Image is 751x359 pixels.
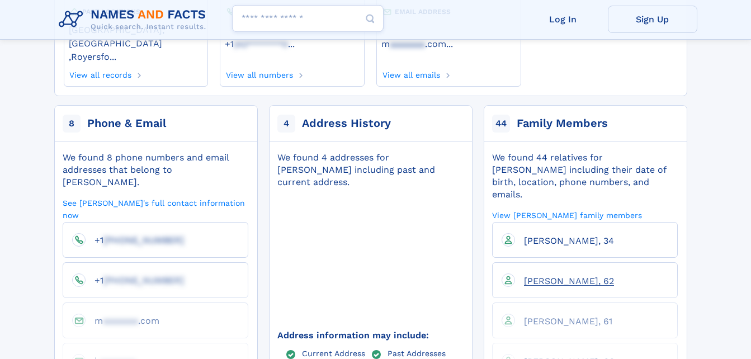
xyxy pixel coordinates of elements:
a: Log In [518,6,608,33]
a: Past Addresses [388,348,446,357]
span: [PERSON_NAME], 34 [524,235,614,246]
a: [PERSON_NAME], 61 [515,315,612,326]
a: +1[PHONE_NUMBER] [86,234,184,245]
span: 4 [277,115,295,133]
div: , [69,17,203,67]
div: Phone & Email [87,116,166,131]
a: View [PERSON_NAME] family members [492,210,642,220]
a: View all records [69,67,132,79]
a: View all emails [381,67,440,79]
a: View all numbers [225,67,293,79]
span: [PERSON_NAME], 61 [524,316,612,327]
span: [PERSON_NAME], 62 [524,276,614,286]
a: Sign Up [608,6,697,33]
input: search input [232,5,384,32]
a: ... [381,39,516,49]
a: [PERSON_NAME], 62 [515,275,614,286]
div: We found 8 phone numbers and email addresses that belong to [PERSON_NAME]. [63,152,248,188]
div: Address History [302,116,391,131]
a: ... [225,39,359,49]
img: Logo Names and Facts [54,4,215,35]
span: [PHONE_NUMBER] [103,235,184,245]
a: See [PERSON_NAME]'s full contact information now [63,197,248,220]
a: [PERSON_NAME], 34 [515,235,614,245]
a: +1[PHONE_NUMBER] [86,275,184,285]
span: 44 [492,115,510,133]
div: Address information may include: [277,329,463,342]
a: [GEOGRAPHIC_DATA], [GEOGRAPHIC_DATA] [69,23,203,49]
a: Royersfo... [71,50,116,62]
div: Family Members [517,116,608,131]
span: 8 [63,115,81,133]
div: We found 44 relatives for [PERSON_NAME] including their date of birth, location, phone numbers, a... [492,152,678,201]
div: We found 4 addresses for [PERSON_NAME] including past and current address. [277,152,463,188]
span: aaaaaaa [103,315,138,326]
a: maaaaaaa.com [86,315,159,325]
a: maaaaaaa.com [381,37,446,49]
span: [PHONE_NUMBER] [103,275,184,286]
img: Map with markers on addresses Michael Graeff [258,166,482,352]
a: Current Address [302,348,365,357]
button: Search Button [357,5,384,32]
span: aaaaaaa [390,39,425,49]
